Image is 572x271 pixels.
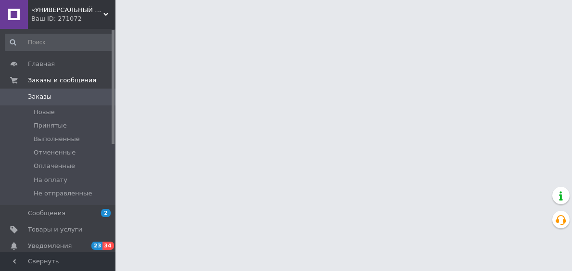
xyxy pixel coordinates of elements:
[5,34,114,51] input: Поиск
[28,225,82,234] span: Товары и услуги
[34,176,67,184] span: На оплату
[34,162,75,170] span: Оплаченные
[102,242,114,250] span: 34
[34,108,55,116] span: Новые
[34,189,92,198] span: Не отправленные
[28,76,96,85] span: Заказы и сообщения
[31,6,103,14] span: «УНИВЕРСАЛЬНЫЙ БАЗАР»
[91,242,102,250] span: 23
[34,135,80,143] span: Выполненные
[28,242,72,250] span: Уведомления
[31,14,115,23] div: Ваш ID: 271072
[101,209,111,217] span: 2
[34,121,67,130] span: Принятые
[28,209,65,218] span: Сообщения
[28,60,55,68] span: Главная
[34,148,76,157] span: Отмененные
[28,92,51,101] span: Заказы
